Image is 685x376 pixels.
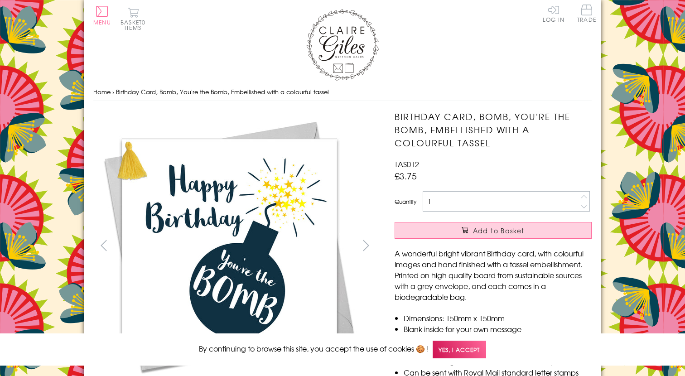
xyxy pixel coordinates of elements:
span: £3.75 [395,169,417,182]
h1: Birthday Card, Bomb, You're the Bomb, Embellished with a colourful tassel [395,110,592,149]
a: Log In [543,5,564,22]
label: Quantity [395,198,416,206]
span: › [112,87,114,96]
span: TAS012 [395,159,419,169]
span: 0 items [125,18,145,32]
span: Add to Basket [473,226,525,235]
span: Yes, I accept [433,341,486,358]
li: Blank inside for your own message [404,323,592,334]
button: Add to Basket [395,222,592,239]
li: Dimensions: 150mm x 150mm [404,313,592,323]
nav: breadcrumbs [93,83,592,101]
p: A wonderful bright vibrant Birthday card, with colourful images and hand finished with a tassel e... [395,248,592,302]
a: Home [93,87,111,96]
button: Menu [93,6,111,25]
img: Claire Giles Greetings Cards [306,9,379,81]
a: Trade [577,5,596,24]
span: Birthday Card, Bomb, You're the Bomb, Embellished with a colourful tassel [116,87,329,96]
button: Basket0 items [121,7,145,30]
button: next [356,235,376,255]
span: Menu [93,18,111,26]
button: prev [93,235,114,255]
span: Trade [577,5,596,22]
